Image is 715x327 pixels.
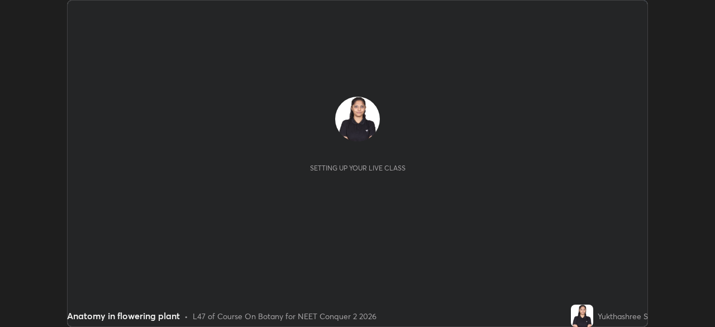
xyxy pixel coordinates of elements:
img: 822c64bccd40428e85391bb17f9fb9b0.jpg [335,97,380,141]
div: Yukthashree S [598,310,648,322]
div: • [184,310,188,322]
div: Setting up your live class [310,164,406,172]
div: Anatomy in flowering plant [67,309,180,323]
div: L47 of Course On Botany for NEET Conquer 2 2026 [193,310,376,322]
img: 822c64bccd40428e85391bb17f9fb9b0.jpg [571,305,593,327]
